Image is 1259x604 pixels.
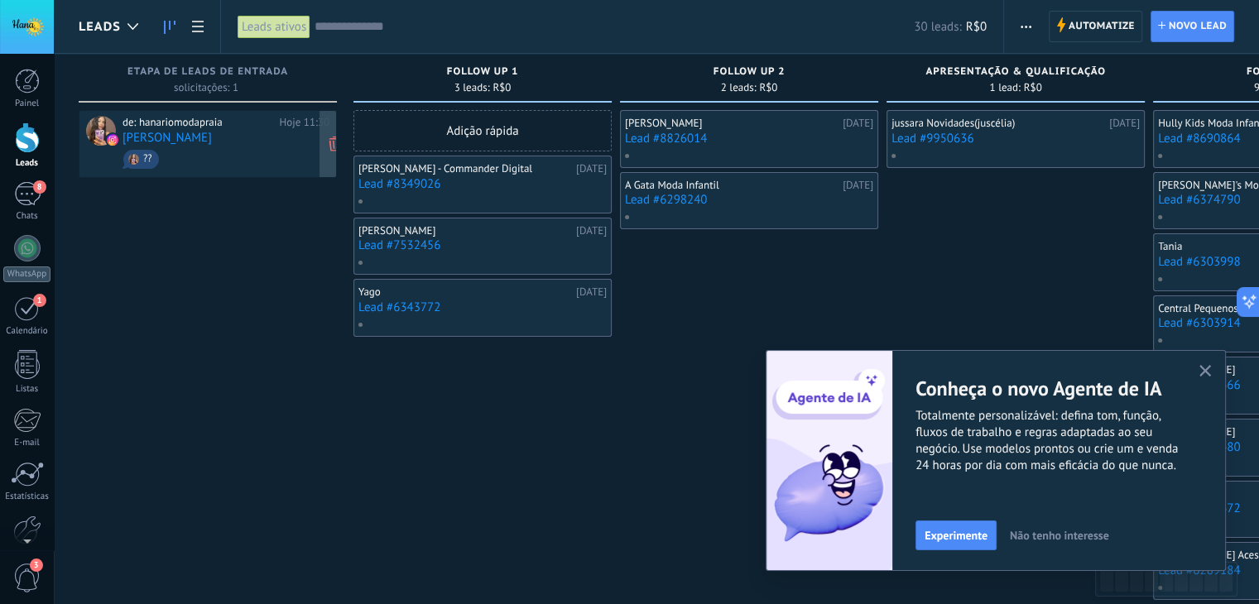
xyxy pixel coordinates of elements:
a: Lead #6343772 [358,300,607,314]
div: [DATE] [576,285,607,299]
span: 1 lead: [989,83,1020,93]
span: Totalmente personalizável: defina tom, função, fluxos de trabalho e regras adaptadas ao seu negóc... [915,408,1225,474]
div: [DATE] [576,162,607,175]
span: Experimente [925,530,987,541]
a: Lead #7532456 [358,238,607,252]
button: Experimente [915,520,997,550]
button: Não tenho interesse [1002,523,1117,548]
a: Novo lead [1151,11,1234,42]
span: R$0 [493,83,511,93]
span: FOLLOW UP 2 [714,66,786,78]
div: Dudinha Barros [86,116,116,146]
span: R$0 [759,83,777,93]
span: Automatize [1069,12,1135,41]
div: Adição rápida [353,110,612,151]
span: FOLLOW UP 1 [447,66,519,78]
span: Novo lead [1169,12,1227,41]
div: WhatsApp [3,266,50,282]
div: Chats [3,211,51,222]
div: FOLLOW UP 2 [628,66,870,80]
div: A Gata Moda Infantil [625,179,839,192]
a: Lista [184,11,212,43]
a: Lead #9950636 [891,132,1140,146]
a: Lead #8826014 [625,132,873,146]
div: Leads ativos [238,15,310,39]
span: Leads [79,19,121,35]
div: FOLLOW UP 1 [362,66,603,80]
a: Lead #6298240 [625,193,873,207]
span: Etapa de leads de entrada [127,66,288,78]
span: 8 [33,180,46,194]
div: Calendário [3,326,51,337]
div: jussara Novidades(juscélia) [891,117,1105,130]
div: Painel [3,98,51,109]
span: R$0 [1024,83,1042,93]
div: [DATE] [576,224,607,237]
div: [DATE] [843,117,873,130]
div: ?? [143,153,151,165]
div: Etapa de leads de entrada [87,66,329,80]
span: 2 leads: [721,83,757,93]
span: Apresentação & Qualificação [925,66,1105,78]
div: de: hanariomodapraia [123,116,274,129]
div: Listas [3,384,51,395]
div: E-mail [3,438,51,448]
span: 1 [33,294,46,307]
span: 3 [30,558,43,572]
div: Estatísticas [3,491,51,502]
img: ai_agent_activation_popup_PT.png [766,351,892,570]
div: [DATE] [843,179,873,192]
div: [DATE] [1109,117,1140,130]
span: R$0 [966,19,987,35]
div: Leads [3,158,51,169]
img: instagram.svg [107,134,118,146]
a: [PERSON_NAME] [123,131,212,145]
div: Hoje 11:30 [280,116,329,129]
a: Leads [156,11,184,43]
div: [PERSON_NAME] [358,224,572,237]
span: 30 leads: [914,19,961,35]
h2: Conheça o novo Agente de IA [915,376,1225,401]
div: [PERSON_NAME] [625,117,839,130]
div: Apresentação & Qualificação [895,66,1136,80]
button: Mais [1014,11,1038,42]
span: Não tenho interesse [1010,530,1109,541]
span: solicitações: 1 [174,83,238,93]
a: Automatize [1049,11,1142,42]
a: Lead #8349026 [358,177,607,191]
div: [PERSON_NAME] - Commander Digital [358,162,572,175]
span: 3 leads: [454,83,490,93]
div: Yago [358,285,572,299]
